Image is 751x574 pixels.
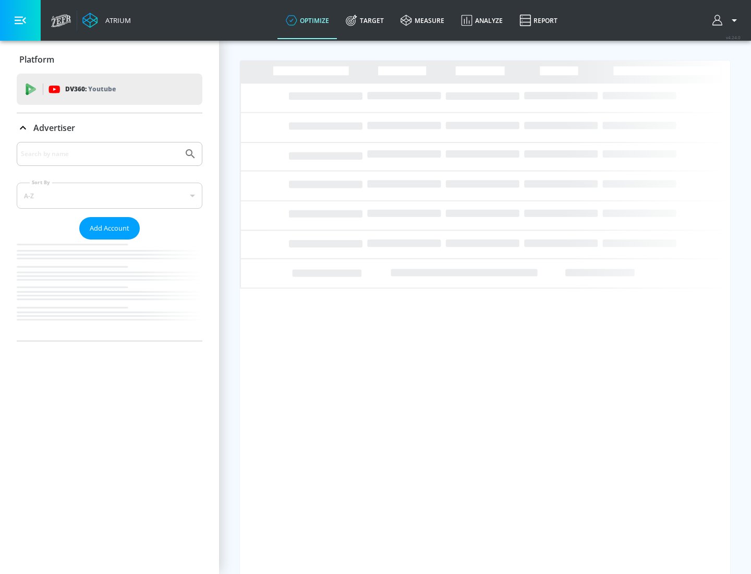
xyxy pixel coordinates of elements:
[19,54,54,65] p: Platform
[65,83,116,95] p: DV360:
[33,122,75,134] p: Advertiser
[82,13,131,28] a: Atrium
[511,2,566,39] a: Report
[21,147,179,161] input: Search by name
[30,179,52,186] label: Sort By
[453,2,511,39] a: Analyze
[17,113,202,142] div: Advertiser
[337,2,392,39] a: Target
[277,2,337,39] a: optimize
[17,240,202,341] nav: list of Advertiser
[101,16,131,25] div: Atrium
[392,2,453,39] a: measure
[17,183,202,209] div: A-Z
[17,45,202,74] div: Platform
[17,74,202,105] div: DV360: Youtube
[90,222,129,234] span: Add Account
[17,142,202,341] div: Advertiser
[726,34,741,40] span: v 4.24.0
[79,217,140,240] button: Add Account
[88,83,116,94] p: Youtube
